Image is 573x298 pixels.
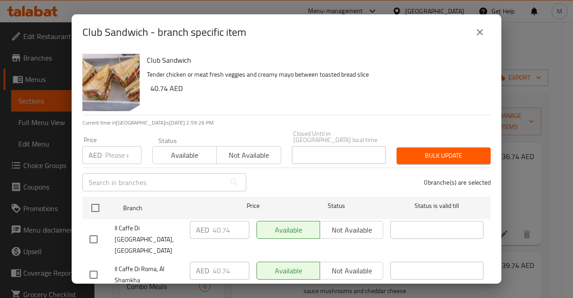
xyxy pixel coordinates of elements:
[82,25,246,39] h2: Club Sandwich - branch specific item
[213,262,249,280] input: Please enter price
[82,173,226,191] input: Search in branches
[152,146,217,164] button: Available
[156,149,213,162] span: Available
[469,22,491,43] button: close
[115,223,183,256] span: Il Caffe Di [GEOGRAPHIC_DATA], [GEOGRAPHIC_DATA]
[390,200,483,212] span: Status is valid till
[105,146,141,164] input: Please enter price
[196,265,209,276] p: AED
[147,69,483,80] p: Tender chicken or meat fresh veggies and creamy mayo between toasted bread slice
[82,119,491,127] p: Current time in [GEOGRAPHIC_DATA] is [DATE] 2:59:26 PM
[404,150,483,161] span: Bulk update
[82,54,140,111] img: Club Sandwich
[290,200,383,212] span: Status
[213,221,249,239] input: Please enter price
[147,54,483,66] h6: Club Sandwich
[397,147,491,164] button: Bulk update
[220,149,277,162] span: Not available
[115,263,183,286] span: Il Caffe Di Roma, Al Shamkha
[424,178,491,187] p: 0 branche(s) are selected
[123,203,216,214] span: Branch
[89,150,102,160] p: AED
[196,225,209,235] p: AED
[216,146,281,164] button: Not available
[150,82,483,95] h6: 40.74 AED
[223,200,283,212] span: Price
